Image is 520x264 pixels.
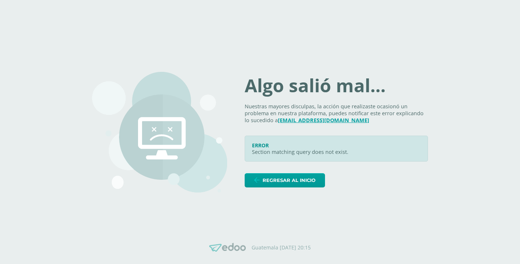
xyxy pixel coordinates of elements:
p: Guatemala [DATE] 20:15 [252,244,311,251]
span: ERROR [252,142,269,149]
img: Edoo [209,243,246,252]
span: Regresar al inicio [263,174,316,187]
a: [EMAIL_ADDRESS][DOMAIN_NAME] [278,117,369,124]
img: 500.png [92,72,227,193]
p: Section matching query does not exist. [252,149,421,156]
a: Regresar al inicio [245,173,325,187]
h1: Algo salió mal... [245,77,428,95]
p: Nuestras mayores disculpas, la acción que realizaste ocasionó un problema en nuestra plataforma, ... [245,103,428,124]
